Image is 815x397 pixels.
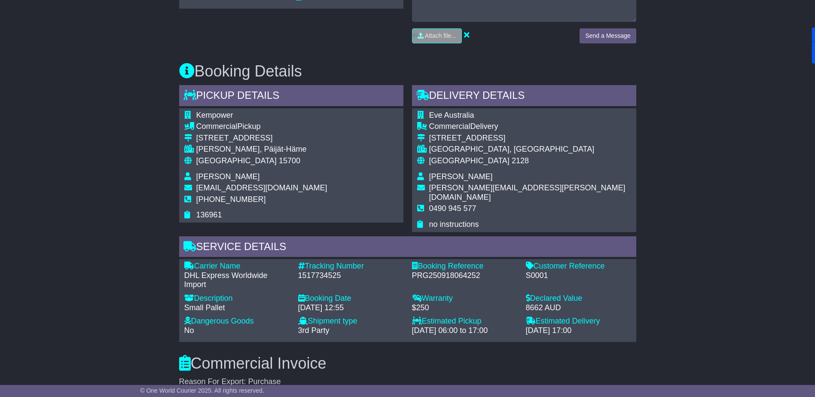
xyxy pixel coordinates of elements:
[412,271,517,281] div: PRG250918064252
[179,377,636,387] div: Reason For Export: Purchase
[512,156,529,165] span: 2128
[196,134,327,143] div: [STREET_ADDRESS]
[429,172,493,181] span: [PERSON_NAME]
[196,211,222,219] span: 136961
[526,303,631,313] div: 8662 AUD
[179,236,636,260] div: Service Details
[196,183,327,192] span: [EMAIL_ADDRESS][DOMAIN_NAME]
[196,111,233,119] span: Kempower
[526,262,631,271] div: Customer Reference
[429,220,479,229] span: no instructions
[412,294,517,303] div: Warranty
[412,262,517,271] div: Booking Reference
[526,326,631,336] div: [DATE] 17:00
[196,145,327,154] div: [PERSON_NAME], Päijät-Häme
[429,156,510,165] span: [GEOGRAPHIC_DATA]
[429,145,631,154] div: [GEOGRAPHIC_DATA], [GEOGRAPHIC_DATA]
[429,111,474,119] span: Eve Australia
[184,294,290,303] div: Description
[526,317,631,326] div: Estimated Delivery
[184,271,290,290] div: DHL Express Worldwide Import
[196,172,260,181] span: [PERSON_NAME]
[196,195,266,204] span: [PHONE_NUMBER]
[412,303,517,313] div: $250
[298,317,403,326] div: Shipment type
[184,326,194,335] span: No
[580,28,636,43] button: Send a Message
[140,387,264,394] span: © One World Courier 2025. All rights reserved.
[429,204,476,213] span: 0490 945 577
[429,134,631,143] div: [STREET_ADDRESS]
[412,317,517,326] div: Estimated Pickup
[429,122,470,131] span: Commercial
[196,156,277,165] span: [GEOGRAPHIC_DATA]
[179,85,403,108] div: Pickup Details
[526,294,631,303] div: Declared Value
[298,326,330,335] span: 3rd Party
[184,317,290,326] div: Dangerous Goods
[179,63,636,80] h3: Booking Details
[298,294,403,303] div: Booking Date
[526,271,631,281] div: S0001
[298,303,403,313] div: [DATE] 12:55
[412,326,517,336] div: [DATE] 06:00 to 17:00
[279,156,300,165] span: 15700
[429,122,631,131] div: Delivery
[184,262,290,271] div: Carrier Name
[429,183,626,202] span: [PERSON_NAME][EMAIL_ADDRESS][PERSON_NAME][DOMAIN_NAME]
[184,303,290,313] div: Small Pallet
[196,122,327,131] div: Pickup
[298,271,403,281] div: 1517734525
[179,355,636,372] h3: Commercial Invoice
[196,122,238,131] span: Commercial
[412,85,636,108] div: Delivery Details
[298,262,403,271] div: Tracking Number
